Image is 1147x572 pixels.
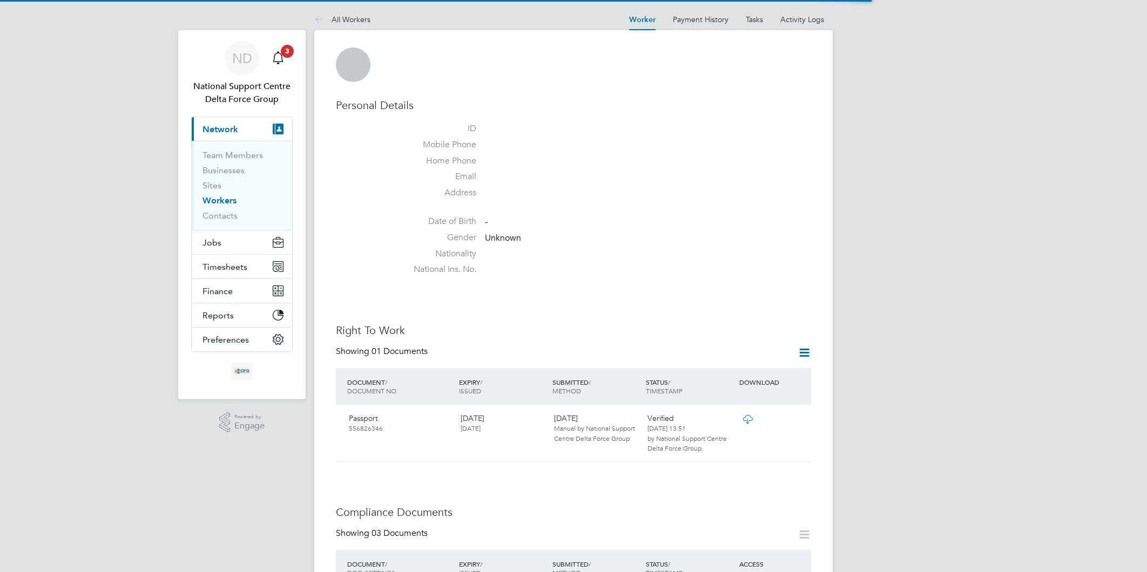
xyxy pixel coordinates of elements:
[192,303,292,327] button: Reports
[232,51,252,65] span: ND
[780,15,824,24] a: Activity Logs
[456,372,550,400] div: EXPIRY
[647,413,674,423] span: Verified
[203,210,238,221] a: Contacts
[345,372,456,400] div: DOCUMENT
[336,505,811,519] h3: Compliance Documents
[550,372,643,400] div: SUBMITTED
[737,372,811,392] div: DOWNLOAD
[550,409,643,447] div: [DATE]
[461,424,481,432] span: [DATE]
[192,117,292,141] button: Network
[345,409,456,437] div: Passport
[401,155,476,167] label: Home Phone
[336,98,811,112] h3: Personal Details
[191,41,293,106] a: NDNational Support Centre Delta Force Group
[629,15,656,24] a: Worker
[554,424,635,442] span: Manual by National Support Centre Delta Force Group.
[234,412,265,421] span: Powered by
[480,560,482,568] span: /
[219,412,265,433] a: Powered byEngage
[336,323,811,337] h3: Right To Work
[401,139,476,151] label: Mobile Phone
[401,232,476,243] label: Gender
[203,195,237,206] a: Workers
[647,434,727,452] span: by National Support Centre Delta Force Group.
[372,346,428,357] span: 01 Documents
[336,528,430,539] div: Showing
[231,363,253,380] img: deltaforcegroup-logo-retina.png
[203,237,221,248] span: Jobs
[192,230,292,254] button: Jobs
[203,150,263,160] a: Team Members
[485,233,521,243] span: Unknown
[203,335,249,345] span: Preferences
[178,30,306,399] nav: Main navigation
[314,15,370,24] a: All Workers
[459,386,481,395] span: ISSUED
[668,560,670,568] span: /
[192,255,292,278] button: Timesheets
[647,424,686,432] span: [DATE] 13:51
[347,386,398,395] span: DOCUMENT NO.
[281,45,294,58] span: 3
[746,15,763,24] a: Tasks
[480,378,482,386] span: /
[385,378,387,386] span: /
[267,41,289,76] a: 3
[589,560,591,568] span: /
[589,378,591,386] span: /
[203,286,233,296] span: Finance
[401,216,476,227] label: Date of Birth
[401,171,476,182] label: Email
[401,187,476,199] label: Address
[192,279,292,303] button: Finance
[668,378,670,386] span: /
[401,248,476,260] label: Nationality
[203,165,245,175] a: Businesses
[349,424,383,432] span: 556826346
[203,180,221,190] a: Sites
[203,262,247,272] span: Timesheets
[401,123,476,134] label: ID
[203,124,238,134] span: Network
[203,310,234,321] span: Reports
[372,528,428,539] span: 03 Documents
[191,80,293,106] span: National Support Centre Delta Force Group
[673,15,728,24] a: Payment History
[552,386,581,395] span: METHOD
[401,264,476,275] label: National Ins. No.
[646,386,683,395] span: TIMESTAMP
[643,372,737,400] div: STATUS
[385,560,387,568] span: /
[456,409,550,437] div: [DATE]
[192,328,292,351] button: Preferences
[191,363,293,380] a: Go to home page
[192,141,292,230] div: Network
[234,421,265,431] span: Engage
[336,346,430,357] div: Showing
[485,216,488,227] span: -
